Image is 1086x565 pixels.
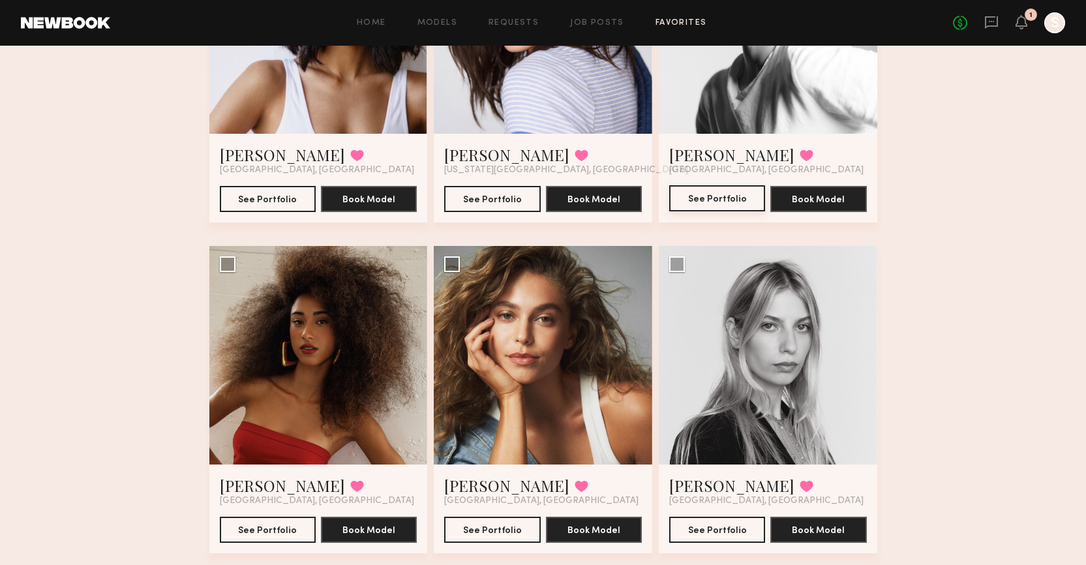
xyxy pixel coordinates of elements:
span: [GEOGRAPHIC_DATA], [GEOGRAPHIC_DATA] [220,496,414,506]
a: Models [417,19,457,27]
span: [GEOGRAPHIC_DATA], [GEOGRAPHIC_DATA] [444,496,639,506]
a: [PERSON_NAME] [444,475,569,496]
button: Book Model [770,517,866,543]
a: Job Posts [570,19,624,27]
span: [GEOGRAPHIC_DATA], [GEOGRAPHIC_DATA] [669,165,864,176]
span: [GEOGRAPHIC_DATA], [GEOGRAPHIC_DATA] [220,165,414,176]
button: Book Model [546,517,642,543]
div: 1 [1029,12,1033,19]
button: Book Model [546,186,642,212]
a: [PERSON_NAME] [669,475,794,496]
button: Book Model [321,517,417,543]
span: [US_STATE][GEOGRAPHIC_DATA], [GEOGRAPHIC_DATA] [444,165,688,176]
button: See Portfolio [220,517,316,543]
a: S [1044,12,1065,33]
a: Book Model [770,193,866,204]
a: See Portfolio [669,186,765,212]
button: See Portfolio [669,517,765,543]
a: [PERSON_NAME] [669,144,794,165]
a: Home [357,19,386,27]
button: Book Model [770,186,866,212]
button: See Portfolio [444,186,540,212]
span: [GEOGRAPHIC_DATA], [GEOGRAPHIC_DATA] [669,496,864,506]
a: Book Model [546,524,642,535]
a: Book Model [546,193,642,204]
button: See Portfolio [444,517,540,543]
a: Requests [489,19,539,27]
a: [PERSON_NAME] [220,144,345,165]
a: [PERSON_NAME] [220,475,345,496]
button: See Portfolio [669,185,765,211]
a: Book Model [321,524,417,535]
a: Favorites [656,19,707,27]
button: See Portfolio [220,186,316,212]
a: Book Model [321,193,417,204]
a: Book Model [770,524,866,535]
button: Book Model [321,186,417,212]
a: [PERSON_NAME] [444,144,569,165]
